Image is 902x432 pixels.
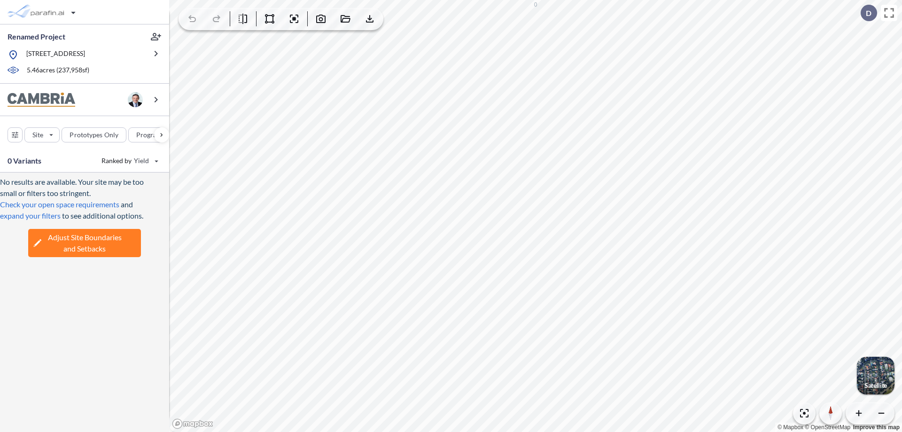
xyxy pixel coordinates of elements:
[48,232,122,254] span: Adjust Site Boundaries and Setbacks
[857,357,894,394] button: Switcher ImageSatellite
[8,31,65,42] p: Renamed Project
[26,49,85,61] p: [STREET_ADDRESS]
[24,127,60,142] button: Site
[8,93,75,107] img: BrandImage
[864,382,887,389] p: Satellite
[778,424,803,431] a: Mapbox
[128,92,143,107] img: user logo
[70,130,118,140] p: Prototypes Only
[94,153,164,168] button: Ranked by Yield
[136,130,163,140] p: Program
[172,418,213,429] a: Mapbox homepage
[27,65,89,76] p: 5.46 acres ( 237,958 sf)
[857,357,894,394] img: Switcher Image
[853,424,900,431] a: Improve this map
[128,127,179,142] button: Program
[62,127,126,142] button: Prototypes Only
[32,130,43,140] p: Site
[28,229,141,257] button: Adjust Site Boundariesand Setbacks
[134,156,149,165] span: Yield
[866,9,871,17] p: D
[8,155,42,166] p: 0 Variants
[805,424,850,431] a: OpenStreetMap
